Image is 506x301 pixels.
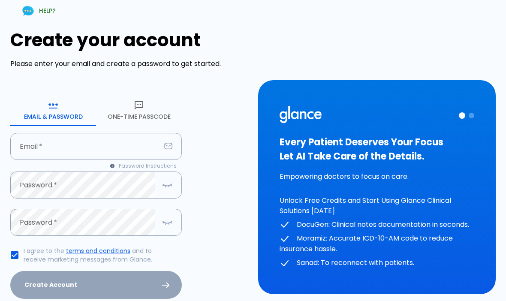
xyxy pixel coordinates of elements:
[10,59,248,69] p: Please enter your email and create a password to get started.
[105,160,182,172] button: Password Instructions
[280,172,474,182] p: Empowering doctors to focus on care.
[10,95,96,126] button: Email & Password
[280,233,474,254] p: Moramiz: Accurate ICD-10-AM code to reduce insurance hassle.
[119,162,177,170] span: Password Instructions
[66,247,130,255] a: terms and conditions
[10,133,161,160] input: your.email@example.com
[21,3,36,18] img: Chat Support
[280,135,474,163] h3: Every Patient Deserves Your Focus Let AI Take Care of the Details.
[280,258,474,268] p: Sanad: To reconnect with patients.
[96,95,182,126] button: One-Time Passcode
[10,30,248,51] h1: Create your account
[280,220,474,230] p: DocuGen: Clinical notes documentation in seconds.
[24,247,175,264] p: I agree to the and to receive marketing messages from Glance.
[280,196,474,216] p: Unlock Free Credits and Start Using Glance Clinical Solutions [DATE]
